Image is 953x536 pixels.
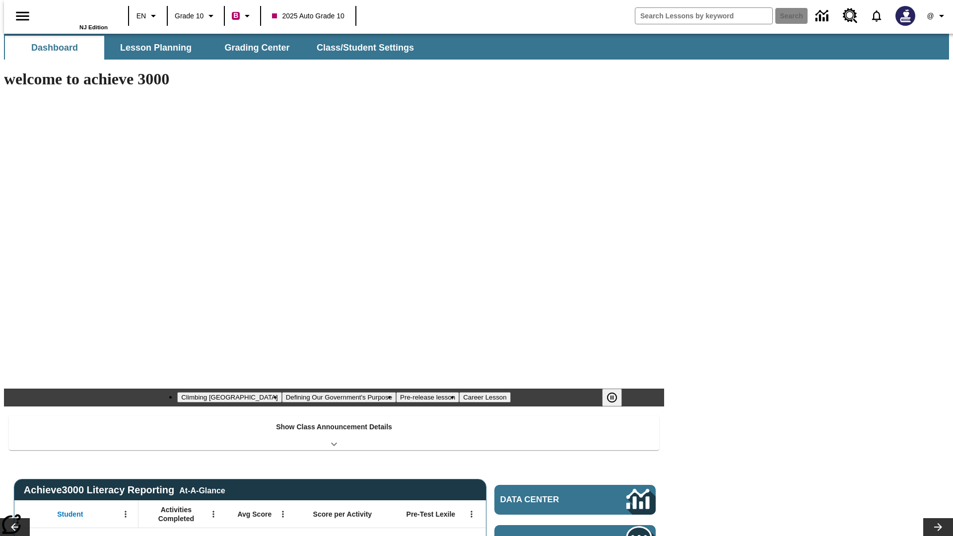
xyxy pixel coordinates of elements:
[207,36,307,60] button: Grading Center
[24,484,225,496] span: Achieve3000 Literacy Reporting
[106,36,205,60] button: Lesson Planning
[4,36,423,60] div: SubNavbar
[228,7,257,25] button: Boost Class color is violet red. Change class color
[79,24,108,30] span: NJ Edition
[313,510,372,519] span: Score per Activity
[275,507,290,522] button: Open Menu
[237,510,272,519] span: Avg Score
[132,7,164,25] button: Language: EN, Select a language
[927,11,934,21] span: @
[895,6,915,26] img: Avatar
[171,7,221,25] button: Grade: Grade 10, Select a grade
[459,392,510,402] button: Slide 4 Career Lesson
[464,507,479,522] button: Open Menu
[810,2,837,30] a: Data Center
[143,505,209,523] span: Activities Completed
[889,3,921,29] button: Select a new avatar
[396,392,459,402] button: Slide 3 Pre-release lesson
[206,507,221,522] button: Open Menu
[177,392,281,402] button: Slide 1 Climbing Mount Tai
[233,9,238,22] span: B
[276,422,392,432] p: Show Class Announcement Details
[837,2,864,29] a: Resource Center, Will open in new tab
[43,4,108,24] a: Home
[309,36,422,60] button: Class/Student Settings
[272,11,344,21] span: 2025 Auto Grade 10
[494,485,656,515] a: Data Center
[175,11,204,21] span: Grade 10
[921,7,953,25] button: Profile/Settings
[9,416,659,450] div: Show Class Announcement Details
[602,389,632,406] div: Pause
[4,34,949,60] div: SubNavbar
[136,11,146,21] span: EN
[57,510,83,519] span: Student
[4,70,664,88] h1: welcome to achieve 3000
[43,3,108,30] div: Home
[635,8,772,24] input: search field
[5,36,104,60] button: Dashboard
[602,389,622,406] button: Pause
[500,495,593,505] span: Data Center
[8,1,37,31] button: Open side menu
[407,510,456,519] span: Pre-Test Lexile
[179,484,225,495] div: At-A-Glance
[923,518,953,536] button: Lesson carousel, Next
[118,507,133,522] button: Open Menu
[864,3,889,29] a: Notifications
[282,392,396,402] button: Slide 2 Defining Our Government's Purpose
